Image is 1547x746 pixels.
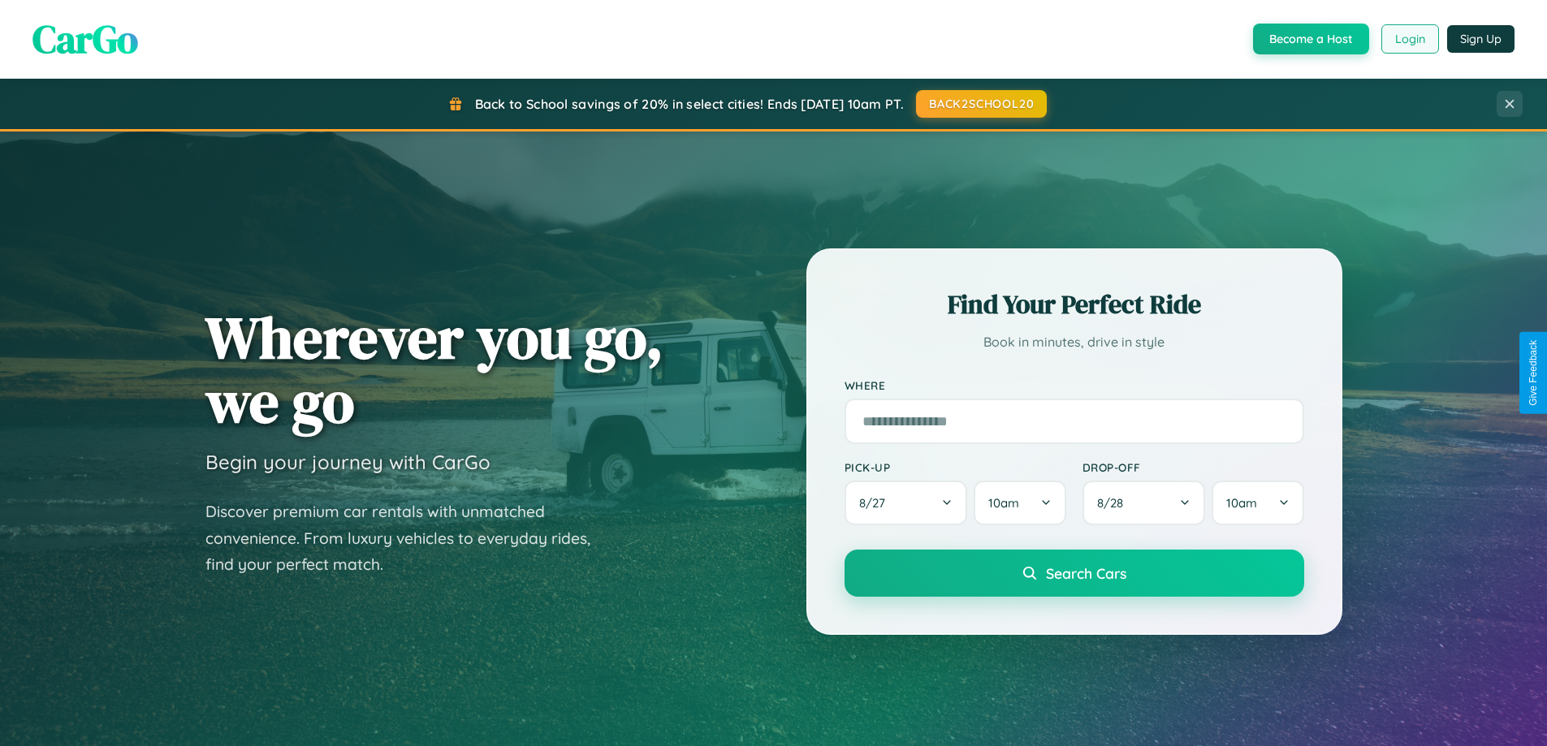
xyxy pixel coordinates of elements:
button: 10am [974,481,1065,525]
span: 10am [988,495,1019,511]
h2: Find Your Perfect Ride [845,287,1304,322]
button: 10am [1212,481,1303,525]
span: 8 / 28 [1097,495,1131,511]
button: BACK2SCHOOL20 [916,90,1047,118]
button: 8/28 [1082,481,1206,525]
span: Search Cars [1046,564,1126,582]
label: Pick-up [845,460,1066,474]
button: Search Cars [845,550,1304,597]
button: Login [1381,24,1439,54]
span: CarGo [32,12,138,66]
p: Book in minutes, drive in style [845,330,1304,354]
button: Become a Host [1253,24,1369,54]
h1: Wherever you go, we go [205,305,663,433]
div: Give Feedback [1528,340,1539,406]
h3: Begin your journey with CarGo [205,450,490,474]
button: Sign Up [1447,25,1515,53]
button: 8/27 [845,481,968,525]
label: Drop-off [1082,460,1304,474]
p: Discover premium car rentals with unmatched convenience. From luxury vehicles to everyday rides, ... [205,498,611,578]
span: 10am [1226,495,1257,511]
span: 8 / 27 [859,495,893,511]
span: Back to School savings of 20% in select cities! Ends [DATE] 10am PT. [475,96,904,112]
label: Where [845,378,1304,392]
